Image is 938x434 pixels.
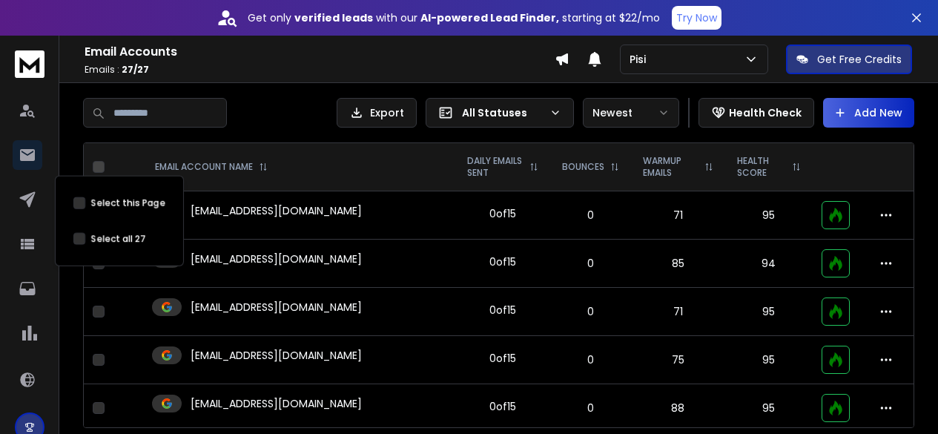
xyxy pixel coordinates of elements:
button: Health Check [698,98,814,128]
button: Get Free Credits [786,45,912,74]
p: 0 [559,208,622,223]
span: 27 / 27 [122,63,149,76]
p: Try Now [676,10,717,25]
p: [EMAIL_ADDRESS][DOMAIN_NAME] [191,251,362,266]
td: 95 [725,336,813,384]
div: 0 of 15 [489,254,516,269]
td: 71 [631,288,725,336]
img: logo [15,50,44,78]
div: EMAIL ACCOUNT NAME [155,161,268,173]
p: BOUNCES [562,161,604,173]
td: 94 [725,240,813,288]
div: 0 of 15 [489,399,516,414]
p: 0 [559,401,622,415]
p: [EMAIL_ADDRESS][DOMAIN_NAME] [191,203,362,218]
p: HEALTH SCORE [737,155,786,179]
h1: Email Accounts [85,43,555,61]
label: Select this Page [91,197,165,209]
div: 0 of 15 [489,351,516,366]
label: Select all 27 [91,233,146,245]
button: Newest [583,98,679,128]
p: All Statuses [462,105,544,120]
td: 85 [631,240,725,288]
td: 95 [725,384,813,433]
p: 0 [559,352,622,367]
p: 0 [559,256,622,271]
p: Get Free Credits [817,52,902,67]
p: [EMAIL_ADDRESS][DOMAIN_NAME] [191,300,362,315]
div: 0 of 15 [489,206,516,221]
p: Health Check [729,105,802,120]
button: Export [337,98,417,128]
div: 0 of 15 [489,303,516,318]
p: Emails : [85,64,555,76]
p: Get only with our starting at $22/mo [248,10,660,25]
td: 88 [631,384,725,433]
td: 75 [631,336,725,384]
button: Add New [823,98,914,128]
p: Pisi [630,52,652,67]
td: 71 [631,191,725,240]
p: DAILY EMAILS SENT [467,155,523,179]
p: [EMAIL_ADDRESS][DOMAIN_NAME] [191,348,362,363]
button: Try Now [672,6,721,30]
td: 95 [725,191,813,240]
strong: AI-powered Lead Finder, [420,10,559,25]
p: 0 [559,304,622,319]
strong: verified leads [294,10,373,25]
td: 95 [725,288,813,336]
p: [EMAIL_ADDRESS][DOMAIN_NAME] [191,396,362,411]
p: WARMUP EMAILS [643,155,698,179]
